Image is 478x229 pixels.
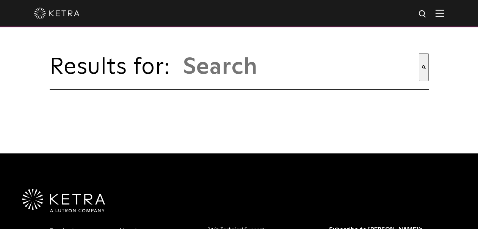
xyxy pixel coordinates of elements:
input: This is a search field with an auto-suggest feature attached. [182,53,419,81]
img: search icon [418,9,428,19]
img: Ketra-aLutronCo_White_RGB [22,189,105,212]
img: ketra-logo-2019-white [34,8,80,19]
button: Search [419,53,429,81]
img: Hamburger%20Nav.svg [436,9,444,17]
span: Results for: [50,56,179,79]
